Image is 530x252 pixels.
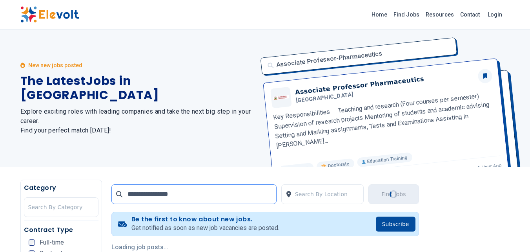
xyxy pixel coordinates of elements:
img: Elevolt [20,6,79,23]
a: Find Jobs [390,8,423,21]
button: Subscribe [376,217,415,232]
h4: Be the first to know about new jobs. [131,215,279,223]
a: Contact [457,8,483,21]
p: New new jobs posted [28,61,82,69]
h5: Category [24,183,98,193]
a: Resources [423,8,457,21]
button: Find JobsLoading... [368,184,419,204]
input: Full-time [29,239,35,246]
p: Get notified as soon as new job vacancies are posted. [131,223,279,233]
h1: The Latest Jobs in [GEOGRAPHIC_DATA] [20,74,256,102]
span: Full-time [40,239,64,246]
a: Home [368,8,390,21]
iframe: Chat Widget [491,214,530,252]
h5: Contract Type [24,225,98,235]
div: Loading... [388,189,399,200]
h2: Explore exciting roles with leading companies and take the next big step in your career. Find you... [20,107,256,135]
a: Login [483,7,507,22]
p: Loading job posts... [111,243,419,252]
